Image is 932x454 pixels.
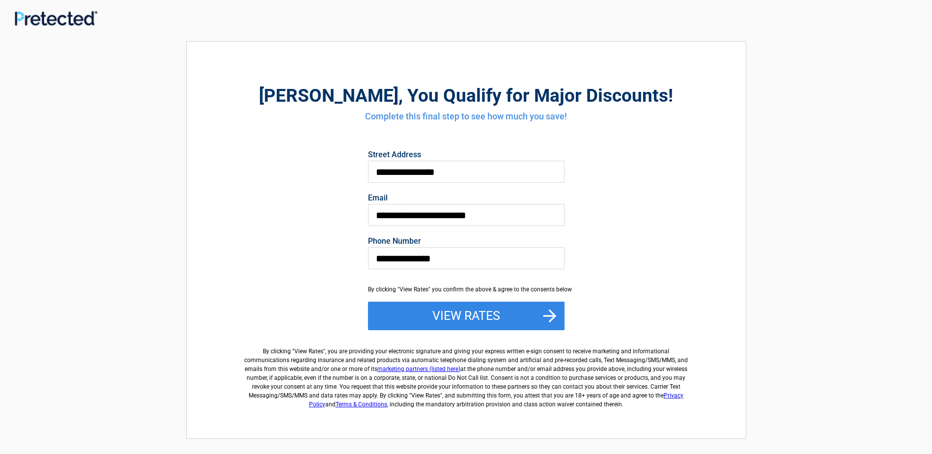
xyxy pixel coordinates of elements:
[368,151,565,159] label: Street Address
[309,392,684,408] a: Privacy Policy
[259,85,398,106] span: [PERSON_NAME]
[241,339,692,409] label: By clicking " ", you are providing your electronic signature and giving your express written e-si...
[15,11,97,26] img: Main Logo
[368,194,565,202] label: Email
[294,348,323,355] span: View Rates
[368,285,565,294] div: By clicking "View Rates" you confirm the above & agree to the consents below
[336,401,387,408] a: Terms & Conditions
[368,237,565,245] label: Phone Number
[377,366,460,372] a: marketing partners (listed here)
[241,110,692,123] h4: Complete this final step to see how much you save!
[241,84,692,108] h2: , You Qualify for Major Discounts!
[368,302,565,330] button: View Rates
